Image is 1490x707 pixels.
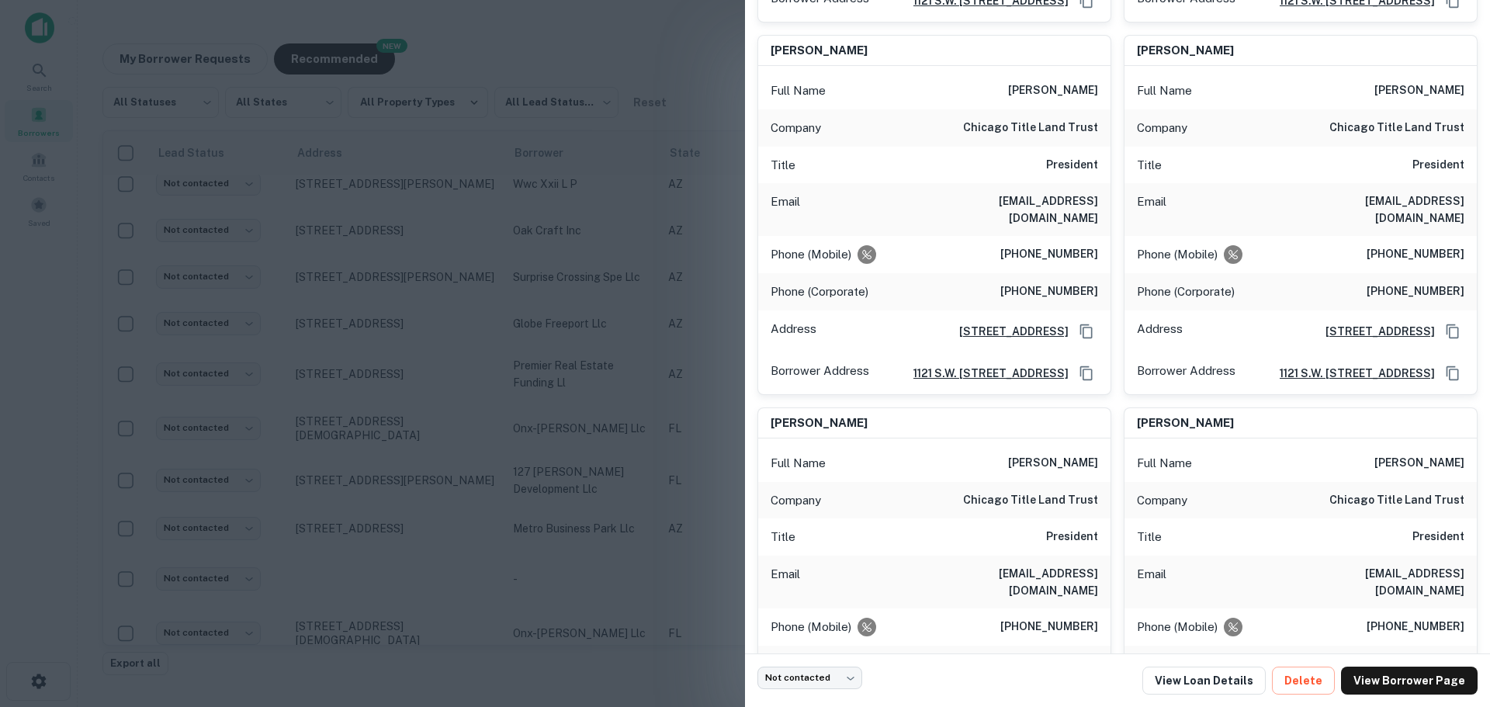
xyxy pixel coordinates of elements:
h6: chicago title land trust [963,491,1098,510]
h6: [PERSON_NAME] [771,42,868,60]
p: Company [771,119,821,137]
h6: [EMAIL_ADDRESS][DOMAIN_NAME] [1278,192,1464,227]
a: 1121 s.w. [STREET_ADDRESS] [1267,365,1435,382]
p: Title [771,528,795,546]
p: Phone (Mobile) [1137,245,1218,264]
a: View Loan Details [1142,667,1266,695]
iframe: Chat Widget [1412,583,1490,657]
div: Not contacted [757,667,862,689]
h6: chicago title land trust [963,119,1098,137]
h6: President [1412,156,1464,175]
button: Copy Address [1075,320,1098,343]
h6: [EMAIL_ADDRESS][DOMAIN_NAME] [1278,565,1464,599]
h6: [PERSON_NAME] [1008,454,1098,473]
h6: [PHONE_NUMBER] [1000,245,1098,264]
p: Email [1137,192,1166,227]
h6: [PHONE_NUMBER] [1000,282,1098,301]
div: Requests to not be contacted at this number [1224,245,1242,264]
p: Email [1137,565,1166,599]
a: [STREET_ADDRESS] [947,323,1069,340]
a: 1121 s.w. [STREET_ADDRESS] [901,365,1069,382]
h6: [PERSON_NAME] [771,414,868,432]
p: Full Name [771,454,826,473]
p: Phone (Mobile) [1137,618,1218,636]
p: Full Name [1137,81,1192,100]
p: Company [1137,491,1187,510]
h6: [EMAIL_ADDRESS][DOMAIN_NAME] [912,192,1098,227]
button: Copy Address [1441,362,1464,385]
h6: chicago title land trust [1329,119,1464,137]
button: Delete [1272,667,1335,695]
p: Address [1137,320,1183,343]
button: Copy Address [1075,362,1098,385]
h6: President [1046,528,1098,546]
p: Company [771,491,821,510]
h6: [EMAIL_ADDRESS][DOMAIN_NAME] [912,565,1098,599]
h6: chicago title land trust [1329,491,1464,510]
p: Borrower Address [1137,362,1235,385]
p: Phone (Mobile) [771,245,851,264]
p: Phone (Corporate) [771,282,868,301]
div: Requests to not be contacted at this number [858,245,876,264]
p: Email [771,565,800,599]
h6: [PHONE_NUMBER] [1367,245,1464,264]
a: [STREET_ADDRESS] [1313,323,1435,340]
h6: [PHONE_NUMBER] [1000,618,1098,636]
p: Title [771,156,795,175]
h6: [PERSON_NAME] [1137,414,1234,432]
div: Requests to not be contacted at this number [1224,618,1242,636]
h6: [PERSON_NAME] [1374,81,1464,100]
p: Full Name [1137,454,1192,473]
h6: [PERSON_NAME] [1137,42,1234,60]
p: Borrower Address [771,362,869,385]
h6: President [1412,528,1464,546]
p: Address [771,320,816,343]
p: Company [1137,119,1187,137]
p: Email [771,192,800,227]
p: Full Name [771,81,826,100]
h6: [PERSON_NAME] [1374,454,1464,473]
a: View Borrower Page [1341,667,1478,695]
p: Title [1137,528,1162,546]
div: Requests to not be contacted at this number [858,618,876,636]
p: Phone (Corporate) [1137,282,1235,301]
p: Phone (Mobile) [771,618,851,636]
h6: [PERSON_NAME] [1008,81,1098,100]
h6: [PHONE_NUMBER] [1367,282,1464,301]
p: Title [1137,156,1162,175]
h6: President [1046,156,1098,175]
button: Copy Address [1441,320,1464,343]
h6: [PHONE_NUMBER] [1367,618,1464,636]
